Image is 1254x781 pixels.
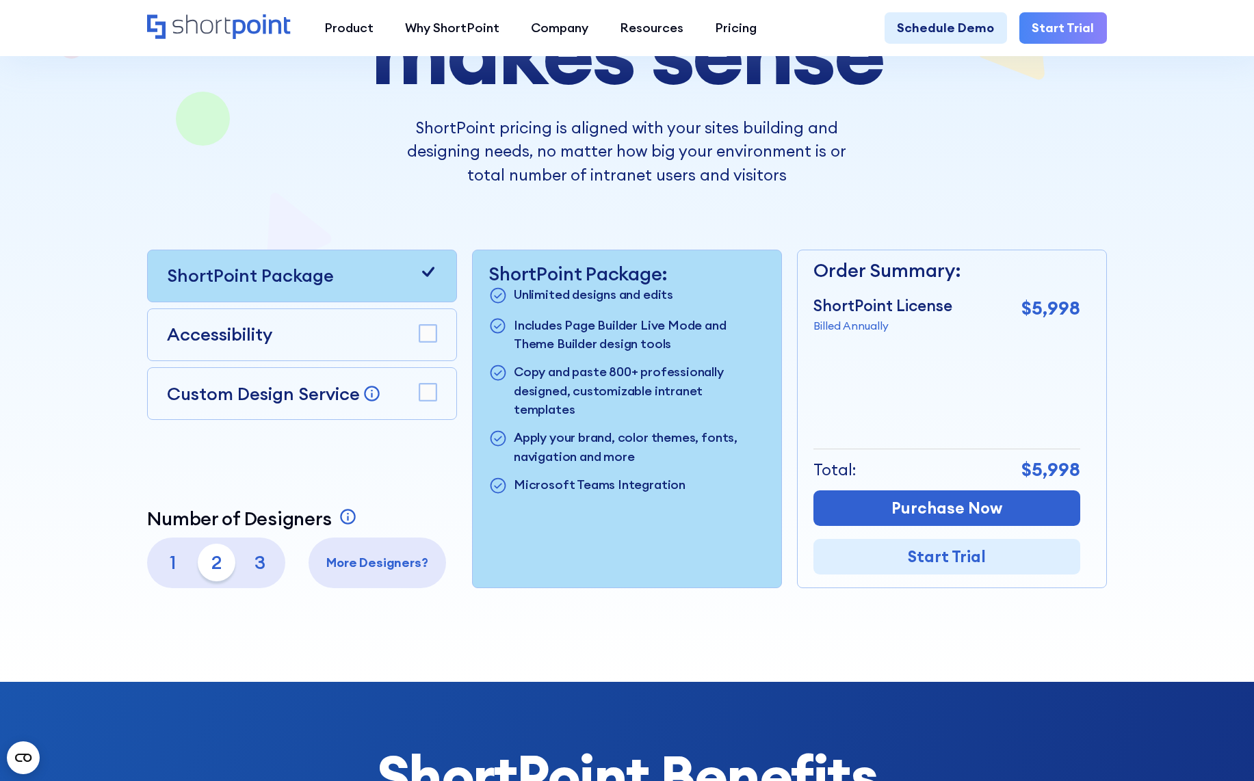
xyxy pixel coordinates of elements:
[154,544,192,581] p: 1
[514,475,685,497] p: Microsoft Teams Integration
[389,12,515,44] a: Why ShortPoint
[324,18,374,37] div: Product
[1021,294,1080,322] p: $5,998
[699,12,772,44] a: Pricing
[147,507,332,530] p: Number of Designers
[1021,455,1080,484] p: $5,998
[813,317,952,334] p: Billed Annually
[514,428,766,466] p: Apply your brand, color themes, fonts, navigation and more
[488,263,765,285] p: ShortPoint Package:
[1019,12,1107,44] a: Start Trial
[392,116,862,187] p: ShortPoint pricing is aligned with your sites building and designing needs, no matter how big you...
[315,553,440,572] p: More Designers?
[1186,715,1254,781] iframe: Chat Widget
[514,362,766,419] p: Copy and paste 800+ professionally designed, customizable intranet templates
[167,321,272,347] p: Accessibility
[147,14,293,42] a: Home
[309,12,389,44] a: Product
[147,507,361,530] a: Number of Designers
[813,294,952,317] p: ShortPoint License
[620,18,683,37] div: Resources
[167,263,334,289] p: ShortPoint Package
[531,18,588,37] div: Company
[715,18,757,37] div: Pricing
[241,544,279,581] p: 3
[7,741,40,774] button: Open CMP widget
[813,458,856,481] p: Total:
[604,12,699,44] a: Resources
[813,490,1080,527] a: Purchase Now
[813,539,1080,575] a: Start Trial
[405,18,499,37] div: Why ShortPoint
[198,544,235,581] p: 2
[813,256,1080,284] p: Order Summary:
[514,316,766,354] p: Includes Page Builder Live Mode and Theme Builder design tools
[515,12,604,44] a: Company
[885,12,1007,44] a: Schedule Demo
[167,382,360,405] p: Custom Design Service
[514,285,673,306] p: Unlimited designs and edits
